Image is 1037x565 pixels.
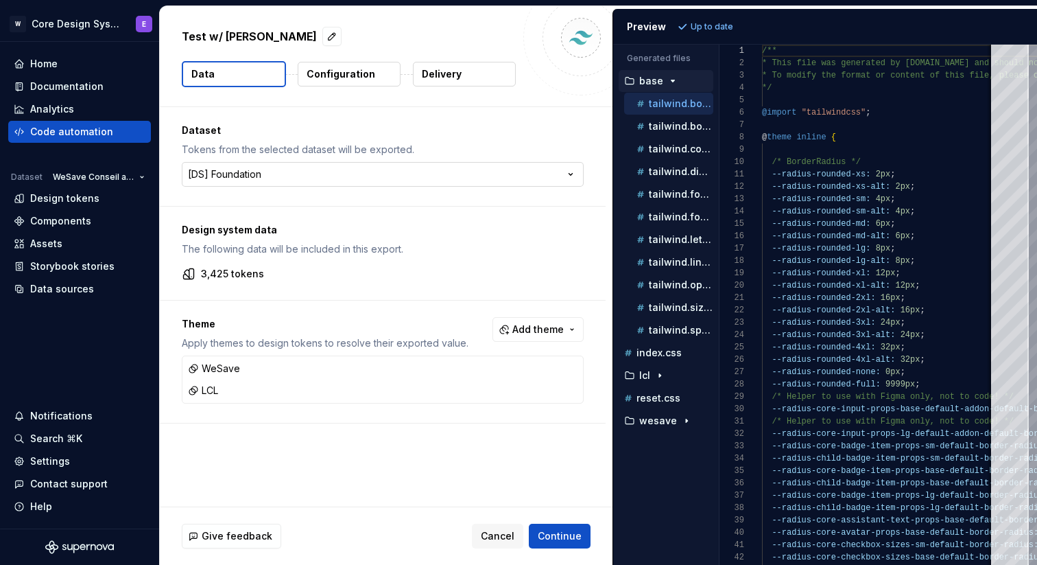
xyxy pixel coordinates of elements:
[880,318,900,327] span: 24px
[719,57,744,69] div: 2
[624,119,713,134] button: tailwind.border-width.css
[649,121,713,132] p: tailwind.border-width.css
[649,302,713,313] p: tailwind.size.css
[895,207,910,216] span: 4px
[915,281,920,290] span: ;
[11,172,43,183] div: Dataset
[900,318,905,327] span: ;
[875,268,895,278] span: 12px
[719,440,744,452] div: 33
[30,260,115,273] div: Storybook stories
[772,540,1018,550] span: --radius-core-checkbox-sizes-sm-default-border-rad
[890,170,895,179] span: ;
[875,194,890,204] span: 4px
[30,102,74,116] div: Analytics
[307,67,375,81] p: Configuration
[900,293,905,303] span: ;
[422,67,462,81] p: Delivery
[772,182,890,192] span: --radius-rounded-xs-alt:
[649,189,713,200] p: tailwind.font-family.css
[619,413,713,428] button: wesave
[53,172,134,183] span: WeSave Conseil aaa
[182,242,584,256] p: The following data will be included in this export.
[772,268,870,278] span: --radius-rounded-xl:
[885,367,901,377] span: 0px
[8,98,151,120] a: Analytics
[719,391,744,403] div: 29
[767,132,791,142] span: theme
[719,366,744,378] div: 27
[772,367,880,377] span: --radius-rounded-none:
[890,244,895,253] span: ;
[619,368,713,383] button: lcl
[8,473,151,495] button: Contact support
[880,343,900,352] span: 32px
[30,192,99,205] div: Design tokens
[719,403,744,415] div: 30
[885,380,915,389] span: 9999px
[875,219,890,229] span: 6px
[772,305,895,315] span: --radius-rounded-2xl-alt:
[719,292,744,304] div: 21
[8,428,151,450] button: Search ⌘K
[8,187,151,209] a: Design tokens
[8,233,151,255] a: Assets
[772,417,1014,426] span: /* Helper to use with Figma only, not to code! */
[30,125,113,139] div: Code automation
[719,218,744,230] div: 15
[895,268,900,278] span: ;
[719,304,744,316] div: 22
[649,234,713,245] p: tailwind.letter-spacing.css
[772,244,870,253] span: --radius-rounded-lg:
[182,143,584,157] p: Tokens from the selected dataset will be exported.
[298,62,401,87] button: Configuration
[772,207,890,216] span: --radius-rounded-sm-alt:
[772,330,895,340] span: --radius-rounded-3xl-alt:
[8,405,151,427] button: Notifications
[801,108,866,117] span: "tailwindcss"
[8,278,151,300] a: Data sources
[900,367,905,377] span: ;
[719,106,744,119] div: 6
[719,230,744,242] div: 16
[45,540,114,554] a: Supernova Logo
[619,345,713,360] button: index.css
[910,182,915,192] span: ;
[772,392,1014,402] span: /* Helper to use with Figma only, not to code! */
[772,293,875,303] span: --radius-rounded-2xl:
[191,67,215,81] p: Data
[636,347,682,358] p: index.css
[719,527,744,539] div: 40
[772,157,861,167] span: /* BorderRadius */
[619,73,713,89] button: base
[627,20,666,34] div: Preview
[636,393,680,404] p: reset.css
[719,82,744,94] div: 4
[772,231,890,241] span: --radius-rounded-md-alt:
[772,318,875,327] span: --radius-rounded-3xl:
[30,80,104,93] div: Documentation
[772,404,1018,414] span: --radius-core-input-props-base-default-addon-defau
[639,76,663,87] p: base
[772,355,895,365] span: --radius-rounded-4xl-alt:
[30,409,93,423] div: Notifications
[719,45,744,57] div: 1
[900,305,920,315] span: 16px
[890,219,895,229] span: ;
[910,207,915,216] span: ;
[772,528,1018,538] span: --radius-core-avatar-props-base-default-border-rad
[719,489,744,502] div: 37
[880,293,900,303] span: 16px
[772,478,1018,488] span: --radius-child-badge-item-props-base-default-borde
[900,343,905,352] span: ;
[890,194,895,204] span: ;
[691,21,733,32] p: Up to date
[30,454,70,468] div: Settings
[719,119,744,131] div: 7
[649,98,713,109] p: tailwind.border-radius.css
[719,255,744,267] div: 18
[481,529,514,543] span: Cancel
[8,255,151,277] a: Storybook stories
[900,355,920,365] span: 32px
[719,354,744,366] div: 26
